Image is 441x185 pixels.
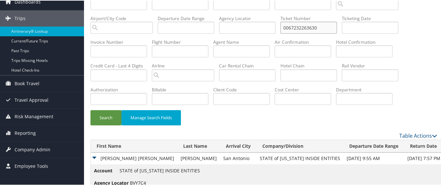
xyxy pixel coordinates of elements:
[275,38,336,45] label: Air Confirmation
[90,86,152,92] label: Authorization
[177,139,220,152] th: Last Name: activate to sort column ascending
[342,62,403,68] label: Rail Vendor
[399,132,437,139] a: Table Actions
[343,152,404,164] td: [DATE] 9:55 AM
[152,62,219,68] label: Airline
[220,152,257,164] td: San Antonio
[257,139,343,152] th: Company/Division
[121,110,181,125] button: Manage Search Fields
[152,86,213,92] label: Billable
[120,167,200,173] span: STATE of [US_STATE] INSIDE ENTITIES
[15,108,53,124] span: Risk Management
[15,10,26,26] span: Trips
[90,38,152,45] label: Invoice Number
[257,152,343,164] td: STATE of [US_STATE] INSIDE ENTITIES
[158,15,219,21] label: Departure Date Range
[343,139,404,152] th: Departure Date Range: activate to sort column descending
[90,110,121,125] button: Search
[90,15,158,21] label: Airport/City Code
[91,152,177,164] td: [PERSON_NAME] [PERSON_NAME]
[213,86,275,92] label: Client Code
[15,124,36,141] span: Reporting
[213,38,275,45] label: Agent Name
[91,139,177,152] th: First Name: activate to sort column ascending
[90,62,152,68] label: Credit Card - Last 4 Digits
[280,15,342,21] label: Ticket Number
[152,38,213,45] label: Flight Number
[15,91,48,108] span: Travel Approval
[15,141,50,157] span: Company Admin
[275,86,336,92] label: Cost Center
[15,157,48,174] span: Employee Tools
[280,62,342,68] label: Hotel Chain
[220,139,257,152] th: Arrival City: activate to sort column ascending
[94,167,118,174] span: Account
[336,38,397,45] label: Hotel Confirmation
[342,15,403,21] label: Ticketing Date
[219,62,280,68] label: Car Rental Chain
[15,75,39,91] span: Book Travel
[336,86,397,92] label: Department
[219,15,280,21] label: Agency Locator
[177,152,220,164] td: [PERSON_NAME]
